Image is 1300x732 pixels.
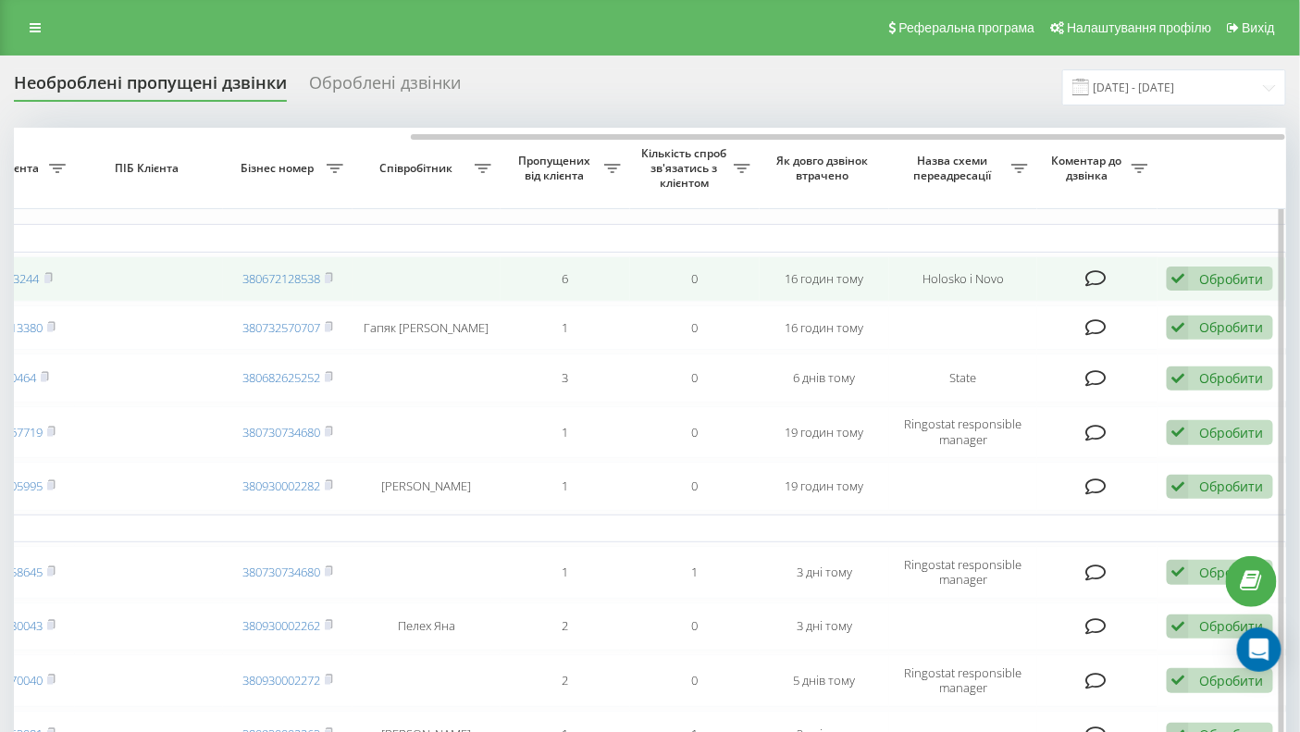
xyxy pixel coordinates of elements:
[1199,564,1263,581] div: Обробити
[639,146,734,190] span: Кількість спроб зв'язатись з клієнтом
[362,161,475,176] span: Співробітник
[1199,424,1263,441] div: Обробити
[630,546,760,598] td: 1
[760,354,889,403] td: 6 днів тому
[353,602,501,651] td: Пелех Яна
[630,602,760,651] td: 0
[353,462,501,511] td: [PERSON_NAME]
[1199,369,1263,387] div: Обробити
[242,424,320,440] a: 380730734680
[91,161,207,176] span: ПІБ Клієнта
[760,305,889,351] td: 16 годин тому
[774,154,874,182] span: Як довго дзвінок втрачено
[14,73,287,102] div: Необроблені пропущені дзвінки
[1199,318,1263,336] div: Обробити
[889,654,1037,706] td: Ringostat responsible manager
[501,546,630,598] td: 1
[899,20,1035,35] span: Реферальна програма
[501,654,630,706] td: 2
[501,406,630,458] td: 1
[760,602,889,651] td: 3 дні тому
[630,406,760,458] td: 0
[760,256,889,302] td: 16 годин тому
[889,354,1037,403] td: State
[889,256,1037,302] td: Holosko i Novo
[501,305,630,351] td: 1
[760,462,889,511] td: 19 годин тому
[242,564,320,580] a: 380730734680
[1046,154,1132,182] span: Коментар до дзвінка
[242,478,320,494] a: 380930002282
[630,305,760,351] td: 0
[889,546,1037,598] td: Ringostat responsible manager
[510,154,604,182] span: Пропущених від клієнта
[353,305,501,351] td: Гапяк [PERSON_NAME]
[630,462,760,511] td: 0
[1237,627,1281,672] div: Open Intercom Messenger
[1199,478,1263,495] div: Обробити
[501,256,630,302] td: 6
[1067,20,1211,35] span: Налаштування профілю
[630,256,760,302] td: 0
[1199,270,1263,288] div: Обробити
[898,154,1011,182] span: Назва схеми переадресації
[309,73,461,102] div: Оброблені дзвінки
[242,319,320,336] a: 380732570707
[232,161,327,176] span: Бізнес номер
[501,462,630,511] td: 1
[760,406,889,458] td: 19 годин тому
[242,369,320,386] a: 380682625252
[1199,617,1263,635] div: Обробити
[501,354,630,403] td: 3
[242,270,320,287] a: 380672128538
[1199,672,1263,689] div: Обробити
[889,406,1037,458] td: Ringostat responsible manager
[760,546,889,598] td: 3 дні тому
[501,602,630,651] td: 2
[242,617,320,634] a: 380930002262
[1243,20,1275,35] span: Вихід
[630,654,760,706] td: 0
[630,354,760,403] td: 0
[760,654,889,706] td: 5 днів тому
[242,672,320,689] a: 380930002272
